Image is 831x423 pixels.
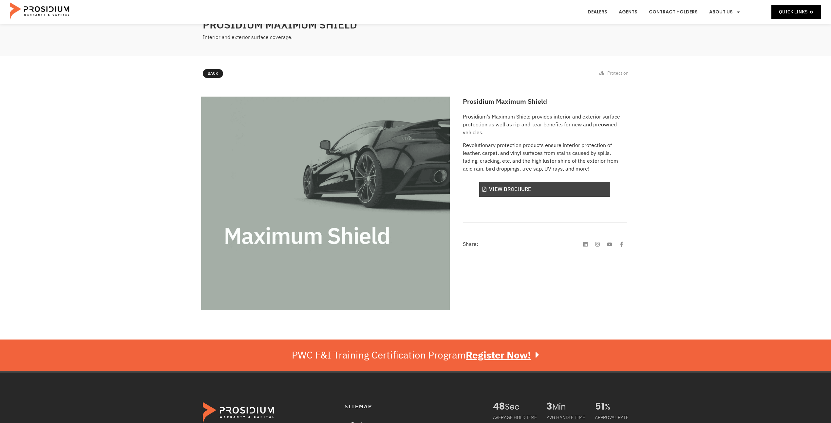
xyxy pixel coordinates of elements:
a: Back [203,69,223,78]
h4: Sitemap [345,402,480,412]
span: Back [208,70,218,77]
h2: Prosidium Maximum Shield [463,97,627,106]
div: Interior and exterior surface coverage. [203,33,412,42]
a: View Brochure [479,182,610,197]
div: PWC F&I Training Certification Program [292,349,539,361]
h2: Prosidium Maximum Shield [203,17,412,33]
span: Protection [607,70,629,77]
span: 48 [493,402,505,412]
h4: Share: [463,242,478,247]
span: % [604,402,629,412]
span: 51 [595,402,604,412]
span: 3 [547,402,552,412]
span: Quick Links [779,8,807,16]
a: Quick Links [771,5,821,19]
span: Sec [505,402,537,412]
p: Prosidium’s Maximum Shield provides interior and exterior surface protection as well as rip-and-t... [463,113,627,137]
span: Min [552,402,585,412]
p: Revolutionary protection products ensure interior protection of leather, carpet, and vinyl surfac... [463,141,627,173]
u: Register Now! [466,348,531,362]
